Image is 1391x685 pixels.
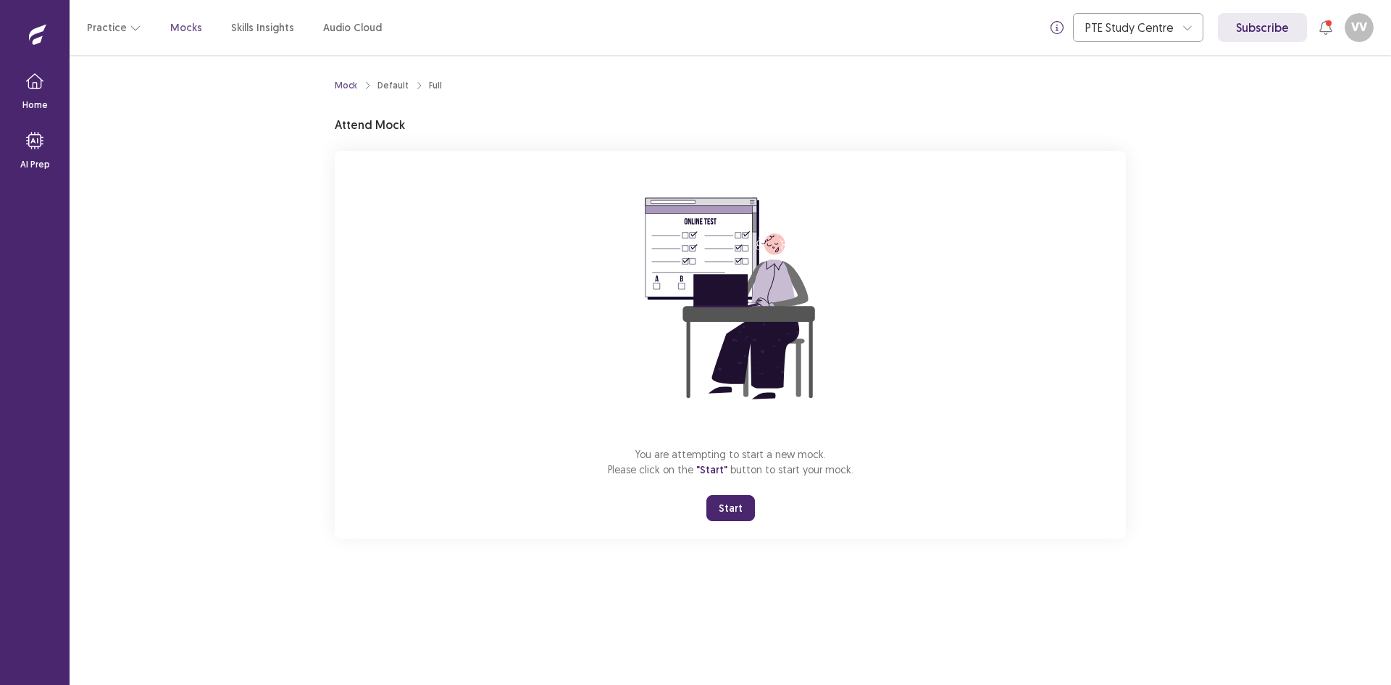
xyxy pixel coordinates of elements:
[706,495,755,521] button: Start
[335,116,405,133] p: Attend Mock
[170,20,202,36] a: Mocks
[696,463,727,476] span: "Start"
[429,79,442,92] div: Full
[323,20,382,36] a: Audio Cloud
[1345,13,1374,42] button: VV
[377,79,409,92] div: Default
[335,79,357,92] a: Mock
[600,168,861,429] img: attend-mock
[231,20,294,36] a: Skills Insights
[1085,14,1175,41] div: PTE Study Centre
[87,14,141,41] button: Practice
[608,447,853,478] p: You are attempting to start a new mock. Please click on the button to start your mock.
[22,99,48,112] p: Home
[335,79,442,92] nav: breadcrumb
[1218,13,1307,42] a: Subscribe
[1044,14,1070,41] button: info
[20,158,50,171] p: AI Prep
